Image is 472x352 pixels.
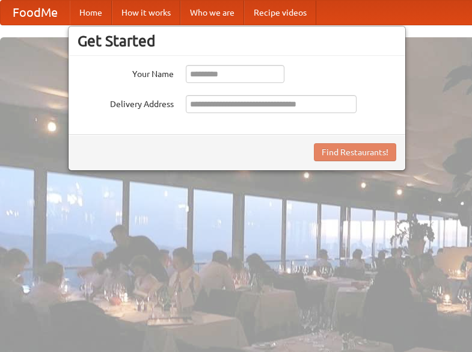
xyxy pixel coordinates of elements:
[78,32,396,50] h3: Get Started
[78,95,174,110] label: Delivery Address
[180,1,244,25] a: Who we are
[70,1,112,25] a: Home
[244,1,316,25] a: Recipe videos
[78,65,174,80] label: Your Name
[1,1,70,25] a: FoodMe
[314,143,396,161] button: Find Restaurants!
[112,1,180,25] a: How it works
